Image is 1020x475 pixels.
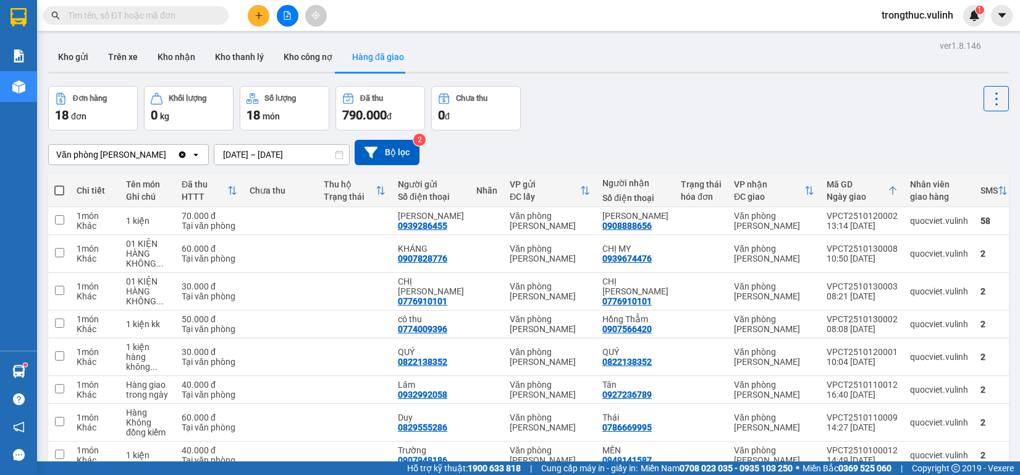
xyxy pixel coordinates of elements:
div: Tại văn phòng [182,291,237,301]
div: Chưa thu [250,186,311,195]
div: 1 món [77,244,114,254]
span: đ [387,111,392,121]
th: Toggle SortBy [974,174,1014,207]
button: Hàng đã giao [342,42,414,72]
span: ... [150,362,158,372]
div: Khác [77,254,114,263]
div: 08:21 [DATE] [827,291,898,301]
span: | [530,461,532,475]
div: 0908888656 [602,221,652,231]
div: Nhân viên [910,179,968,189]
div: Thu hộ [324,179,376,189]
div: Hàng Không đồng kiểm [126,408,169,437]
span: Hỗ trợ kỹ thuật: [407,461,521,475]
th: Toggle SortBy [175,174,243,207]
button: Kho công nợ [274,42,342,72]
span: ⚪️ [796,466,799,471]
div: Khác [77,221,114,231]
div: quocviet.vulinh [910,216,968,226]
div: 0949141587 [602,455,652,465]
div: 1 món [77,445,114,455]
button: caret-down [991,5,1013,27]
div: Ngày giao [827,192,888,202]
div: Văn phòng [PERSON_NAME] [510,281,590,301]
span: notification [13,421,25,433]
div: 0907566420 [602,324,652,334]
img: warehouse-icon [12,80,25,93]
div: 2 [980,319,1008,329]
button: Chưa thu0đ [431,86,521,131]
div: 40.000 đ [182,445,237,455]
span: caret-down [997,10,1008,21]
div: Người gửi [398,179,464,189]
div: Lâm [398,380,464,390]
div: Tại văn phòng [182,390,237,400]
div: Văn phòng [PERSON_NAME] [510,347,590,367]
div: 0786669995 [602,422,652,432]
div: Văn phòng [PERSON_NAME] [510,211,590,231]
div: 0776910101 [398,296,447,306]
div: 60.000 đ [182,413,237,422]
div: Đã thu [182,179,227,189]
div: 0907828776 [398,254,447,263]
div: quocviet.vulinh [910,417,968,427]
div: 2 [980,450,1008,460]
span: 18 [247,108,260,122]
div: Văn phòng [PERSON_NAME] [56,148,166,161]
div: Văn phòng [PERSON_NAME] [734,413,814,432]
button: Khối lượng0kg [144,86,234,131]
div: 50.000 đ [182,314,237,324]
div: quocviet.vulinh [910,352,968,362]
span: question-circle [13,393,25,405]
sup: 1 [976,6,984,14]
input: Select a date range. [214,145,349,165]
span: Miền Bắc [803,461,891,475]
div: quocviet.vulinh [910,249,968,259]
span: ... [156,259,164,268]
div: Tại văn phòng [182,221,237,231]
span: ... [156,296,164,306]
div: 01 KIỆN HÀNG KHÔNG KIỂM [126,239,169,268]
svg: open [191,150,201,160]
div: 0829555286 [398,422,447,432]
div: Khác [77,324,114,334]
div: Trạng thái [324,192,376,202]
div: HTTT [182,192,227,202]
span: plus [255,11,263,20]
span: copyright [951,464,960,473]
button: Kho thanh lý [205,42,274,72]
div: Văn phòng [PERSON_NAME] [734,211,814,231]
input: Tìm tên, số ĐT hoặc mã đơn [68,9,214,22]
button: aim [305,5,327,27]
div: SMS [980,186,998,195]
strong: 1900 633 818 [468,463,521,473]
div: 0932992058 [398,390,447,400]
div: 30.000 đ [182,281,237,291]
div: 0774009396 [398,324,447,334]
div: 1 kiện [126,450,169,460]
div: CHỊ MY [602,244,668,254]
div: 1 món [77,314,114,324]
div: Số lượng [264,94,296,103]
div: 10:04 [DATE] [827,357,898,367]
div: Trường [398,445,464,455]
div: giao hàng [910,192,968,202]
div: Văn phòng [PERSON_NAME] [734,244,814,263]
div: 2 [980,352,1008,362]
div: 40.000 đ [182,380,237,390]
div: Khác [77,390,114,400]
div: Văn phòng [PERSON_NAME] [734,445,814,465]
span: trongthuc.vulinh [872,7,963,23]
span: 18 [55,108,69,122]
strong: 0369 525 060 [838,463,891,473]
div: VPCT2510130002 [827,314,898,324]
div: Văn phòng [PERSON_NAME] [510,244,590,263]
th: Toggle SortBy [728,174,820,207]
span: | [901,461,903,475]
svg: Clear value [177,150,187,160]
div: VPCT2510110012 [827,380,898,390]
div: 30.000 đ [182,347,237,357]
div: Văn phòng [PERSON_NAME] [510,314,590,334]
div: quocviet.vulinh [910,319,968,329]
div: 08:08 [DATE] [827,324,898,334]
